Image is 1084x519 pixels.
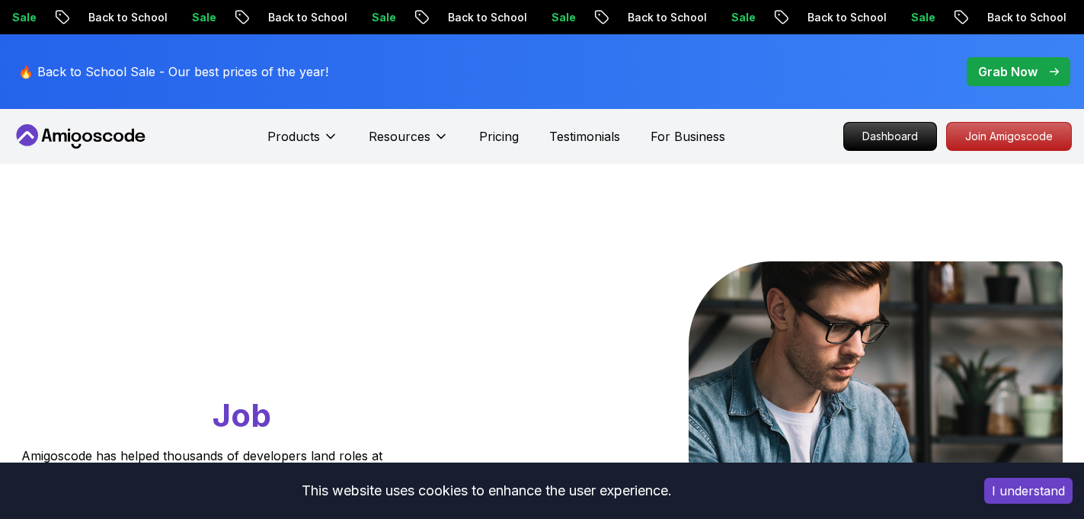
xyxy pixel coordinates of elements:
p: Sale [179,10,228,25]
a: For Business [651,127,725,146]
p: Sale [718,10,767,25]
p: Back to School [615,10,718,25]
p: Products [267,127,320,146]
p: Grab Now [978,62,1038,81]
a: Testimonials [549,127,620,146]
button: Accept cookies [984,478,1073,504]
p: Back to School [795,10,898,25]
p: Back to School [255,10,359,25]
a: Dashboard [843,122,937,151]
p: Sale [539,10,587,25]
p: Sale [898,10,947,25]
p: Join Amigoscode [947,123,1071,150]
span: Job [213,396,271,434]
h1: Go From Learning to Hired: Master Java, Spring Boot & Cloud Skills That Get You the [21,261,441,437]
button: Products [267,127,338,158]
a: Join Amigoscode [946,122,1072,151]
div: This website uses cookies to enhance the user experience. [11,474,961,508]
a: Pricing [479,127,519,146]
p: Dashboard [844,123,936,150]
p: Sale [359,10,408,25]
p: Back to School [75,10,179,25]
button: Resources [369,127,449,158]
p: Resources [369,127,430,146]
p: 🔥 Back to School Sale - Our best prices of the year! [18,62,328,81]
p: Back to School [974,10,1078,25]
p: Back to School [435,10,539,25]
